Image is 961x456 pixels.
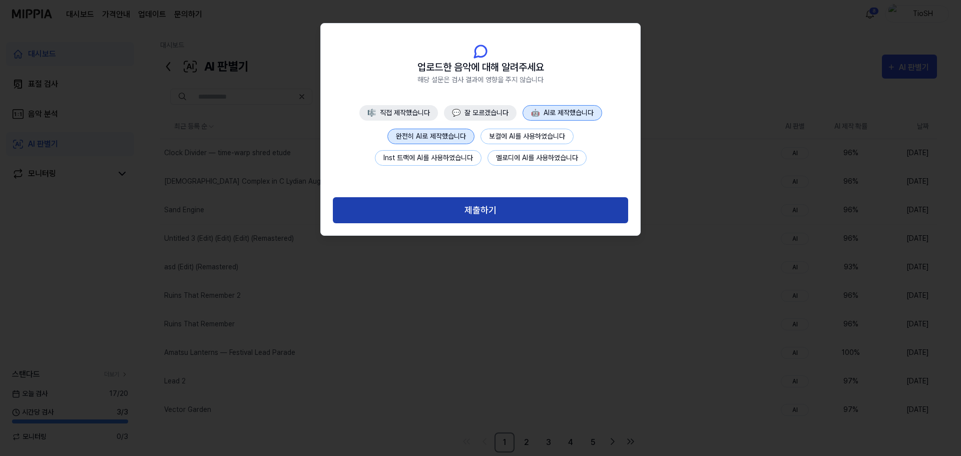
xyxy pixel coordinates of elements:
[359,105,438,121] button: 🎼직접 제작했습니다
[417,75,544,85] span: 해당 설문은 검사 결과에 영향을 주지 않습니다
[488,150,587,166] button: 멜로디에 AI를 사용하였습니다
[367,109,376,117] span: 🎼
[480,129,574,144] button: 보컬에 AI를 사용하였습니다
[531,109,540,117] span: 🤖
[444,105,517,121] button: 💬잘 모르겠습니다
[523,105,602,121] button: 🤖AI로 제작했습니다
[452,109,460,117] span: 💬
[417,60,544,75] span: 업로드한 음악에 대해 알려주세요
[375,150,482,166] button: Inst 트랙에 AI를 사용하였습니다
[387,129,474,144] button: 완전히 AI로 제작했습니다
[333,197,628,224] button: 제출하기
